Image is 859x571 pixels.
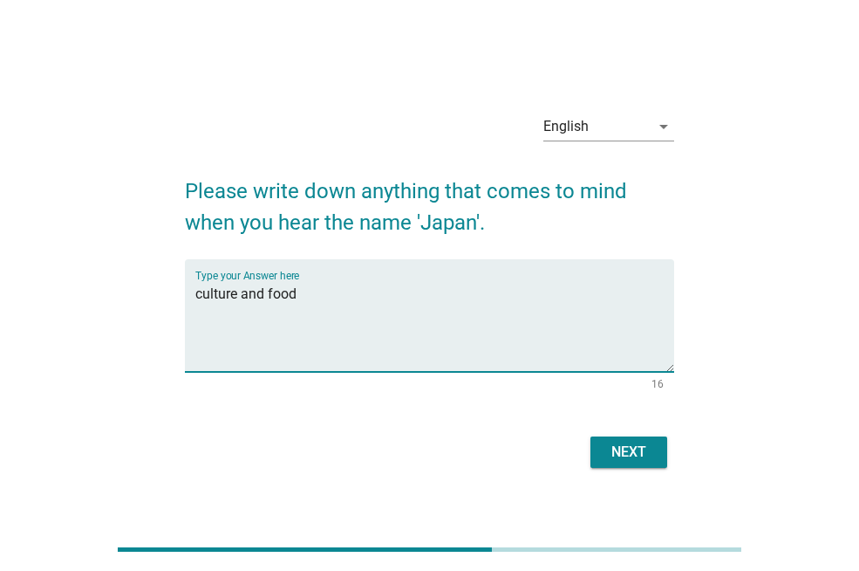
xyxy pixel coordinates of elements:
button: Next [590,437,667,468]
div: Next [604,442,653,463]
div: English [543,119,589,134]
textarea: Type your Answer here [195,280,674,372]
i: arrow_drop_down [653,116,674,137]
h2: Please write down anything that comes to mind when you hear the name 'Japan'. [185,158,674,238]
div: 16 [651,379,664,389]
